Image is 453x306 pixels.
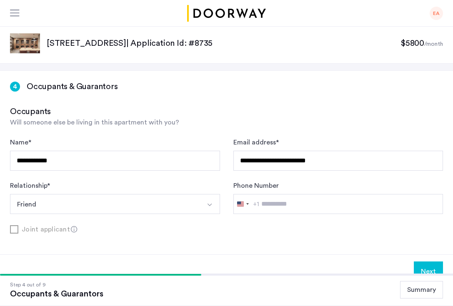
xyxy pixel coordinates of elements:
[10,289,103,299] div: Occupants & Guarantors
[10,181,50,191] label: Relationship *
[400,39,424,47] span: $5800
[424,41,443,47] sub: /month
[234,194,259,214] button: Selected country
[10,281,103,289] div: Step 4 out of 9
[27,81,118,92] h3: Occupants & Guarantors
[206,202,213,208] img: arrow
[233,181,279,191] label: Phone Number
[200,194,220,214] button: Select option
[10,106,443,117] h3: Occupants
[10,137,31,147] label: Name *
[10,119,179,126] span: Will someone else be living in this apartment with you?
[430,7,443,20] div: EA
[10,82,20,92] div: 4
[400,281,443,299] button: Summary
[186,5,268,22] img: logo
[10,194,200,214] button: Select option
[418,273,445,298] iframe: chat widget
[233,137,279,147] label: Email address *
[414,261,443,281] button: Next
[253,199,259,209] div: +1
[186,5,268,22] a: Cazamio logo
[10,33,40,53] img: apartment
[47,37,400,49] p: [STREET_ADDRESS] | Application Id: #8735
